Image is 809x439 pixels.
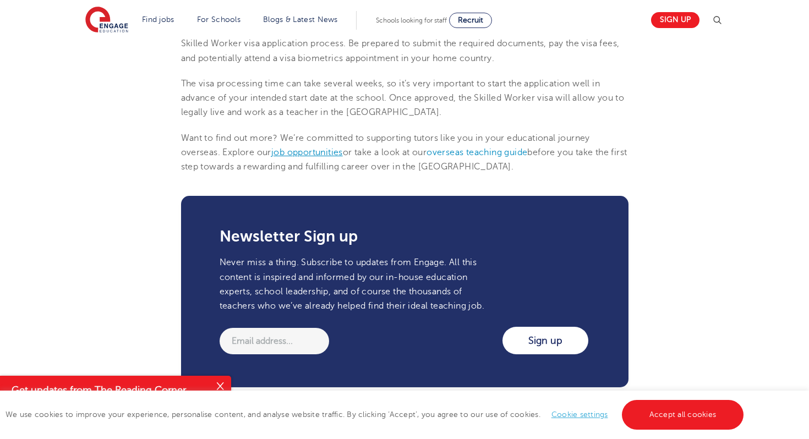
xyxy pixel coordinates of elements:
p: Never miss a thing. Subscribe to updates from Engage. All this content is inspired and informed b... [220,255,490,313]
a: Cookie settings [551,410,608,419]
span: or take a look at our [343,147,427,157]
h4: Get updates from The Reading Corner [12,383,208,397]
input: Sign up [502,327,588,354]
h3: Newsletter Sign up [220,229,590,244]
a: overseas teaching guide [427,147,527,157]
a: job opportunities [271,147,343,157]
button: Close [209,376,231,398]
a: For Schools [197,15,240,24]
img: Engage Education [85,7,128,34]
a: Find jobs [142,15,174,24]
span: The visa processing time can take several weeks, so it’s very important to start the application ... [181,79,625,118]
a: Blogs & Latest News [263,15,338,24]
span: Recruit [458,16,483,24]
span: Want to find out more? We’re committed to supporting tutors like you in your educational journey ... [181,133,590,157]
a: Sign up [651,12,699,28]
span: We use cookies to improve your experience, personalise content, and analyse website traffic. By c... [6,410,746,419]
a: Recruit [449,13,492,28]
a: Accept all cookies [622,400,744,430]
input: Email address... [220,328,329,354]
span: Schools looking for staff [376,17,447,24]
